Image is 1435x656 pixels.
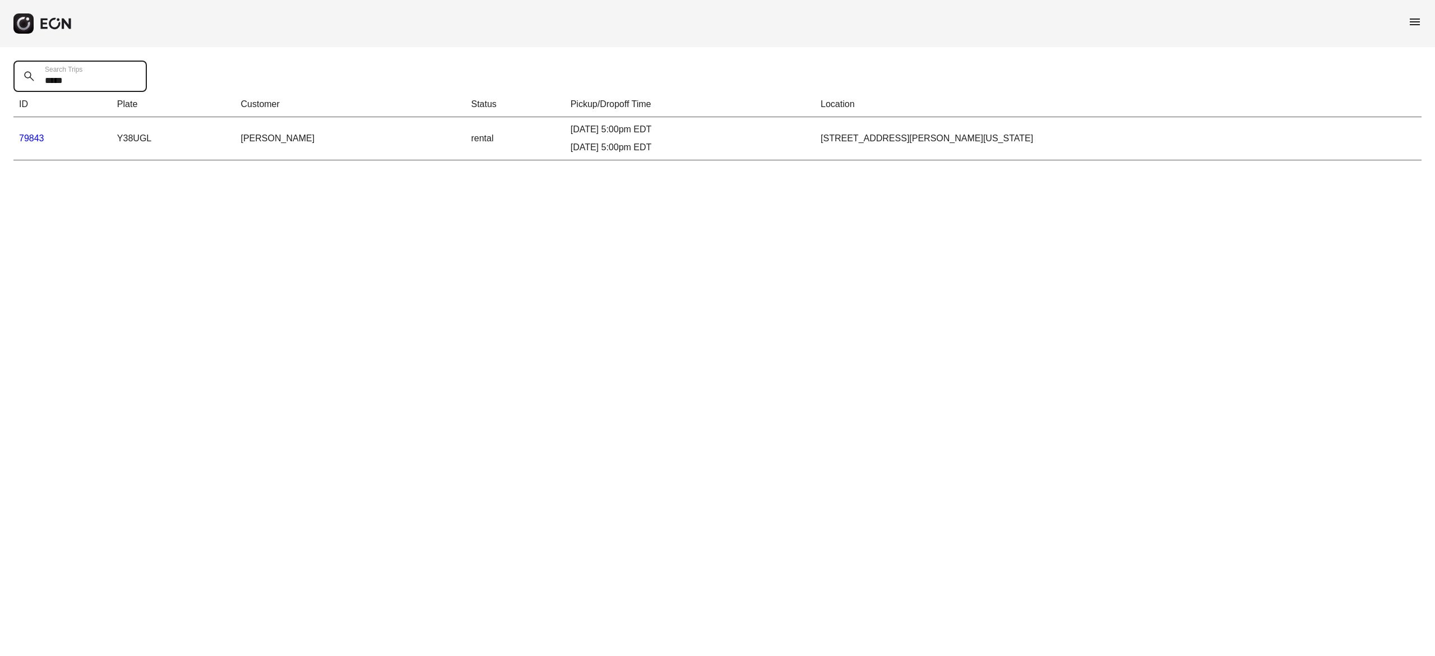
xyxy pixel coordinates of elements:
[1408,15,1422,29] span: menu
[571,141,809,154] div: [DATE] 5:00pm EDT
[465,92,564,117] th: Status
[19,133,44,143] a: 79843
[815,117,1422,160] td: [STREET_ADDRESS][PERSON_NAME][US_STATE]
[235,117,465,160] td: [PERSON_NAME]
[565,92,815,117] th: Pickup/Dropoff Time
[13,92,112,117] th: ID
[465,117,564,160] td: rental
[112,92,235,117] th: Plate
[571,123,809,136] div: [DATE] 5:00pm EDT
[235,92,465,117] th: Customer
[45,65,82,74] label: Search Trips
[112,117,235,160] td: Y38UGL
[815,92,1422,117] th: Location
